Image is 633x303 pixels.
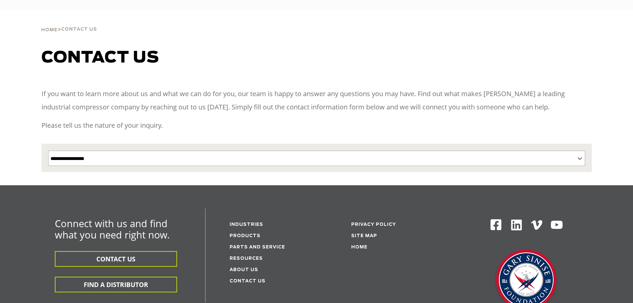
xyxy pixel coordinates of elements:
span: Contact Us [61,27,97,32]
div: > [41,10,97,35]
span: Connect with us and find what you need right now. [55,217,170,241]
a: Contact Us [230,279,265,283]
a: Resources [230,256,263,261]
img: Linkedin [510,219,523,231]
img: Vimeo [531,220,542,230]
button: FIND A DISTRIBUTOR [55,277,177,292]
a: Home [351,245,368,249]
img: Youtube [550,219,563,231]
p: Please tell us the nature of your inquiry. [42,119,592,132]
span: Contact us [42,50,159,66]
button: CONTACT US [55,251,177,267]
img: Facebook [490,219,502,231]
a: Privacy Policy [351,223,396,227]
a: About Us [230,268,258,272]
a: Parts and service [230,245,285,249]
a: Home [41,27,57,33]
span: Home [41,28,57,32]
a: Products [230,234,261,238]
a: Site Map [351,234,377,238]
p: If you want to learn more about us and what we can do for you, our team is happy to answer any qu... [42,87,592,114]
a: Industries [230,223,263,227]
